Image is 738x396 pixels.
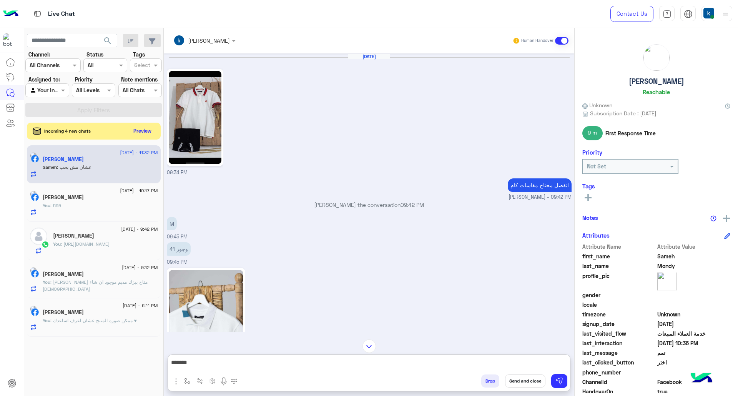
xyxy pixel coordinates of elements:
span: last_name [582,262,656,270]
label: Status [86,50,103,58]
img: userImage [703,8,714,18]
h6: Notes [582,214,598,221]
span: null [657,291,731,299]
span: search [103,36,112,45]
span: true [657,388,731,396]
span: Unknown [657,310,731,318]
h5: Usama Montaser [43,271,84,278]
span: First Response Time [605,129,656,137]
span: Sameh [43,164,57,170]
span: ممكن صورة المنتج عشان اعرف اساعدك ♥ [50,318,137,323]
h6: Priority [582,149,602,156]
span: اختر [657,358,731,366]
span: Subscription Date : [DATE] [590,109,657,117]
label: Priority [75,75,93,83]
span: first_name [582,252,656,260]
p: 17/9/2025, 9:45 PM [167,242,191,256]
img: send attachment [171,377,181,386]
img: picture [30,191,37,198]
label: Assigned to: [28,75,60,83]
span: 595 [50,203,61,208]
button: Preview [130,125,155,136]
span: profile_pic [582,272,656,290]
img: tab [33,9,42,18]
img: make a call [231,378,237,384]
span: 2025-09-17T19:36:30.786Z [657,339,731,347]
img: picture [30,306,37,313]
img: hulul-logo.png [688,365,715,392]
span: اكيد يافندم متاح بيزك مديم موجود ان شاء الله [43,279,148,292]
small: Human Handover [521,38,553,44]
img: Facebook [31,193,39,201]
span: last_message [582,349,656,357]
span: https://eagle.com.eg/collections/jeans [61,241,110,247]
span: Unknown [582,101,612,109]
img: tab [684,10,693,18]
h6: [DATE] [348,54,390,59]
span: 09:45 PM [167,259,188,265]
img: 550692641_783208747840476_891387913626148253_n.jpg [169,71,221,164]
img: 713415422032625 [3,33,17,47]
span: gender [582,291,656,299]
span: [DATE] - 11:32 PM [120,149,158,156]
span: 09:42 PM [401,201,424,208]
button: Drop [481,374,499,388]
span: null [657,301,731,309]
h6: Reachable [643,88,670,95]
img: send voice note [219,377,228,386]
h6: Tags [582,183,730,190]
img: create order [209,378,216,384]
span: Mondy [657,262,731,270]
span: You [43,203,50,208]
a: Contact Us [610,6,653,22]
img: notes [710,215,716,221]
img: profile [721,9,730,19]
img: picture [657,272,676,291]
span: timezone [582,310,656,318]
img: Facebook [31,155,39,163]
span: last_interaction [582,339,656,347]
span: Sameh [657,252,731,260]
h5: [PERSON_NAME] [629,77,684,86]
span: locale [582,301,656,309]
span: You [53,241,61,247]
span: [DATE] - 9:12 PM [122,264,158,271]
p: [PERSON_NAME] the conversation [167,201,572,209]
a: tab [659,6,675,22]
img: select flow [184,378,190,384]
label: Note mentions [121,75,158,83]
img: add [723,215,730,222]
img: WhatsApp [42,241,49,248]
span: 09:34 PM [167,170,188,175]
span: HandoverOn [582,388,656,396]
span: عشان مش بحب [57,164,91,170]
div: Select [133,61,150,71]
button: create order [206,374,219,387]
span: 2024-12-17T17:22:59.587Z [657,320,731,328]
label: Tags [133,50,145,58]
span: last_clicked_button [582,358,656,366]
img: Facebook [31,270,39,278]
button: select flow [181,374,194,387]
img: scroll [362,339,376,353]
span: خدمة العملاء المبيعات [657,329,731,338]
span: 09:45 PM [167,234,188,240]
span: ChannelId [582,378,656,386]
img: picture [30,152,37,159]
span: [DATE] - 9:42 PM [121,226,158,233]
h5: وليد الكيال [43,309,84,316]
label: Channel: [28,50,50,58]
span: [DATE] - 10:17 PM [120,187,158,194]
img: Facebook [31,308,39,316]
span: [DATE] - 6:11 PM [123,302,158,309]
img: send message [555,377,563,385]
span: 0 [657,378,731,386]
button: Send and close [505,374,545,388]
h6: Attributes [582,232,610,239]
h5: Abdelrahman [53,233,94,239]
img: picture [30,267,37,274]
span: [PERSON_NAME] - 09:42 PM [509,194,572,201]
img: Trigger scenario [197,378,203,384]
span: Attribute Name [582,243,656,251]
span: Incoming 4 new chats [44,128,91,135]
